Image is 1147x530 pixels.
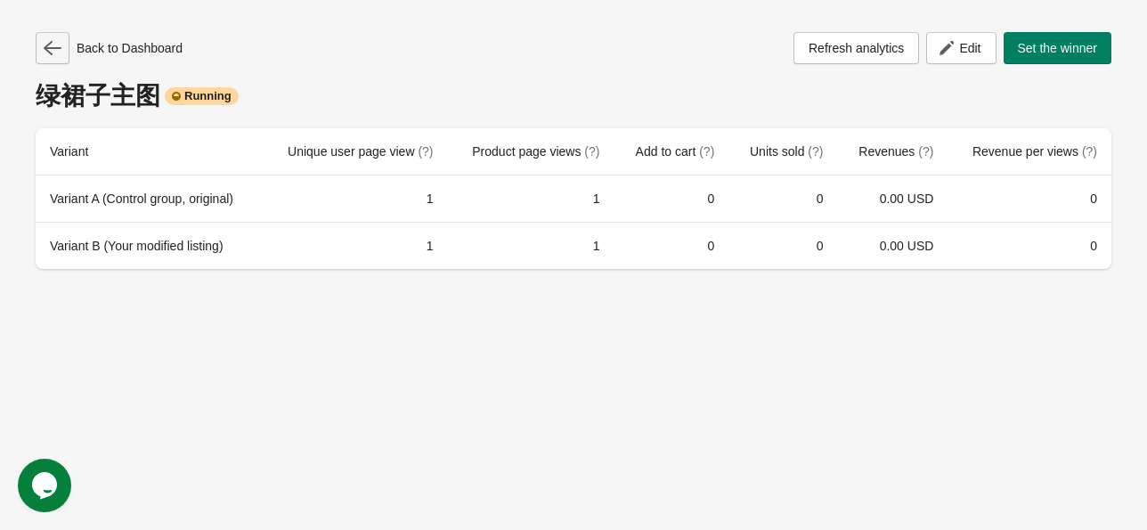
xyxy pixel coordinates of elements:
span: (?) [918,144,933,159]
td: 1 [448,175,614,222]
button: Set the winner [1004,32,1112,64]
td: 1 [262,175,448,222]
span: Set the winner [1018,41,1098,55]
td: 1 [262,222,448,269]
span: (?) [808,144,823,159]
span: Product page views [472,144,599,159]
td: 0 [614,222,728,269]
div: Running [165,87,239,105]
th: Variant [36,128,262,175]
td: 1 [448,222,614,269]
div: Variant B (Your modified listing) [50,237,248,255]
span: Refresh analytics [809,41,904,55]
td: 0 [614,175,728,222]
span: (?) [699,144,714,159]
span: Revenue per views [972,144,1097,159]
span: Revenues [858,144,933,159]
div: Back to Dashboard [36,32,183,64]
td: 0 [728,175,837,222]
button: Refresh analytics [793,32,919,64]
span: Edit [959,41,980,55]
span: Add to cart [636,144,715,159]
td: 0 [728,222,837,269]
span: (?) [418,144,433,159]
span: (?) [584,144,599,159]
iframe: chat widget [18,459,75,512]
div: Variant A (Control group, original) [50,190,248,208]
button: Edit [926,32,996,64]
span: Unique user page view [288,144,433,159]
td: 0 [948,222,1111,269]
span: (?) [1082,144,1097,159]
span: Units sold [750,144,823,159]
div: 绿裙子主图 [36,82,1111,110]
td: 0.00 USD [837,222,948,269]
td: 0 [948,175,1111,222]
td: 0.00 USD [837,175,948,222]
